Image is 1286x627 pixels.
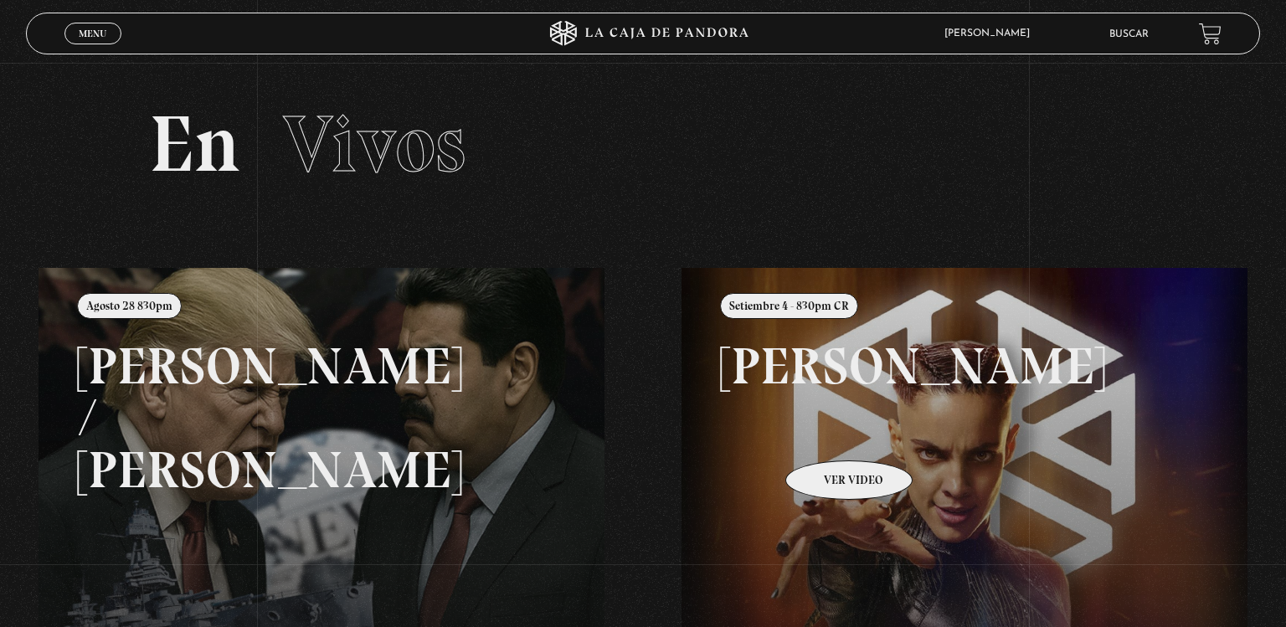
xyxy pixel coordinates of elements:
h2: En [149,105,1137,184]
span: Vivos [283,96,466,192]
a: Buscar [1109,29,1149,39]
span: Cerrar [74,43,113,54]
a: View your shopping cart [1199,22,1222,44]
span: [PERSON_NAME] [936,28,1047,39]
span: Menu [79,28,106,39]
